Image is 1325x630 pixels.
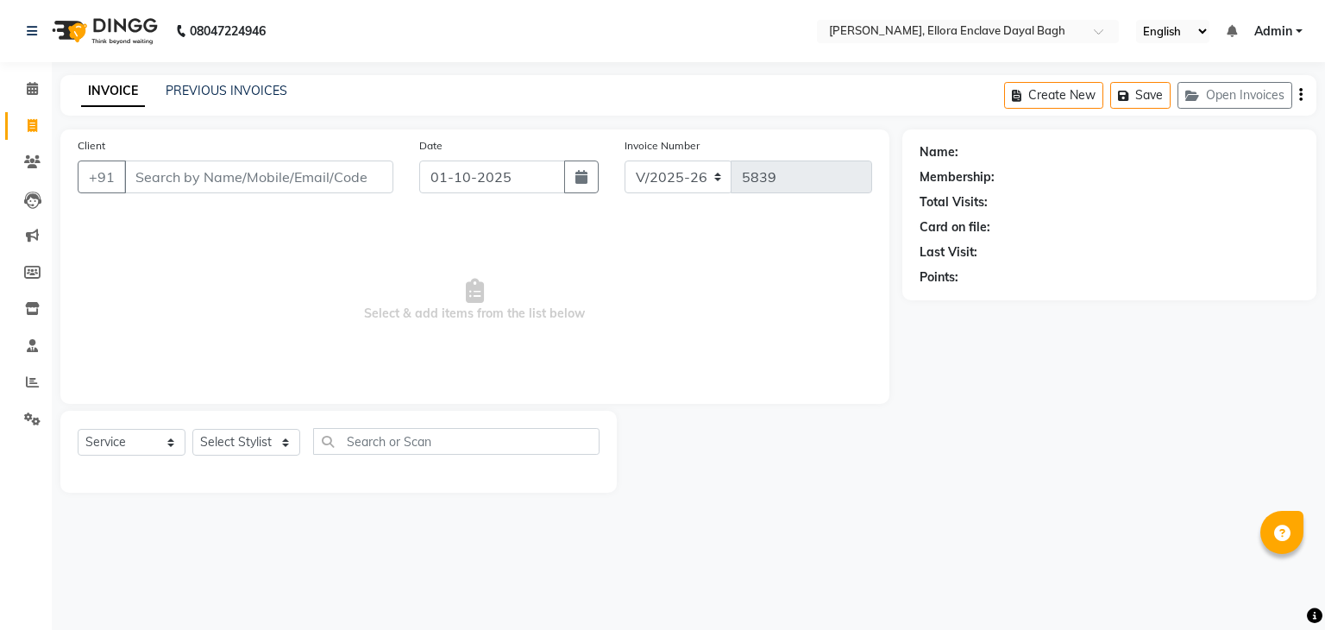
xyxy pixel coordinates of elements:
div: Card on file: [920,218,990,236]
div: Name: [920,143,958,161]
input: Search or Scan [313,428,600,455]
div: Total Visits: [920,193,988,211]
label: Date [419,138,443,154]
button: Open Invoices [1177,82,1292,109]
button: Save [1110,82,1171,109]
div: Membership: [920,168,995,186]
b: 08047224946 [190,7,266,55]
iframe: chat widget [1253,561,1308,613]
a: PREVIOUS INVOICES [166,83,287,98]
label: Invoice Number [625,138,700,154]
input: Search by Name/Mobile/Email/Code [124,161,393,193]
label: Client [78,138,105,154]
span: Admin [1254,22,1292,41]
a: INVOICE [81,76,145,107]
div: Points: [920,268,958,287]
span: Select & add items from the list below [78,214,872,387]
div: Last Visit: [920,243,977,261]
button: Create New [1004,82,1103,109]
button: +91 [78,161,126,193]
img: logo [44,7,162,55]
